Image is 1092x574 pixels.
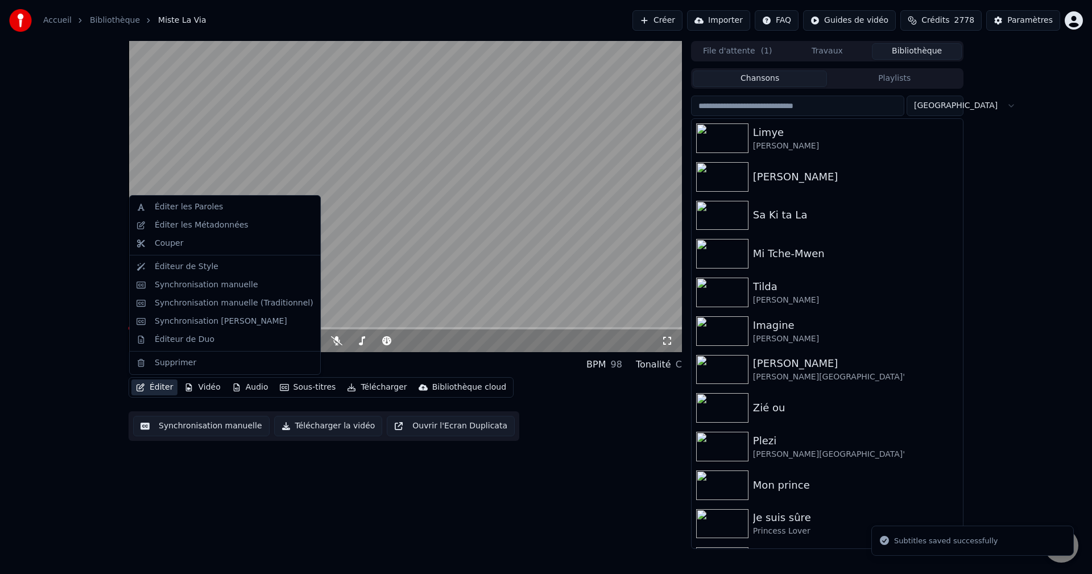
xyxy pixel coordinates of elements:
[827,71,962,87] button: Playlists
[586,358,606,371] div: BPM
[894,535,998,547] div: Subtitles saved successfully
[753,295,958,306] div: [PERSON_NAME]
[753,279,958,295] div: Tilda
[753,526,958,537] div: Princess Lover
[753,169,958,185] div: [PERSON_NAME]
[155,279,258,291] div: Synchronisation manuelle
[753,510,958,526] div: Je suis sûre
[753,356,958,371] div: [PERSON_NAME]
[803,10,896,31] button: Guides de vidéo
[90,15,140,26] a: Bibliothèque
[753,433,958,449] div: Plezi
[693,71,828,87] button: Chansons
[753,400,958,416] div: Zié ou
[753,477,958,493] div: Mon prince
[275,379,341,395] button: Sous-titres
[676,358,682,371] div: C
[131,379,177,395] button: Éditer
[9,9,32,32] img: youka
[155,238,183,249] div: Couper
[155,316,287,327] div: Synchronisation [PERSON_NAME]
[761,46,772,57] span: ( 1 )
[753,317,958,333] div: Imagine
[227,379,273,395] button: Audio
[753,371,958,383] div: [PERSON_NAME][GEOGRAPHIC_DATA]'
[753,246,958,262] div: Mi Tche-Mwen
[783,43,872,60] button: Travaux
[872,43,962,60] button: Bibliothèque
[155,261,218,272] div: Éditeur de Style
[133,416,270,436] button: Synchronisation manuelle
[387,416,515,436] button: Ouvrir l'Ecran Duplicata
[155,357,196,369] div: Supprimer
[274,416,383,436] button: Télécharger la vidéo
[636,358,671,371] div: Tonalité
[753,141,958,152] div: [PERSON_NAME]
[753,207,958,223] div: Sa Ki ta La
[155,334,214,345] div: Éditeur de Duo
[155,220,249,231] div: Éditer les Métadonnées
[129,357,197,373] div: Miste La Via
[755,10,799,31] button: FAQ
[753,333,958,345] div: [PERSON_NAME]
[43,15,72,26] a: Accueil
[611,358,622,371] div: 98
[914,100,998,112] span: [GEOGRAPHIC_DATA]
[432,382,506,393] div: Bibliothèque cloud
[158,15,206,26] span: Miste La Via
[753,125,958,141] div: Limye
[180,379,225,395] button: Vidéo
[1007,15,1053,26] div: Paramètres
[342,379,411,395] button: Télécharger
[43,15,206,26] nav: breadcrumb
[986,10,1060,31] button: Paramètres
[954,15,975,26] span: 2778
[687,10,750,31] button: Importer
[693,43,783,60] button: File d'attente
[753,449,958,460] div: [PERSON_NAME][GEOGRAPHIC_DATA]'
[900,10,982,31] button: Crédits2778
[632,10,682,31] button: Créer
[921,15,949,26] span: Crédits
[155,298,313,309] div: Synchronisation manuelle (Traditionnel)
[155,201,223,213] div: Éditer les Paroles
